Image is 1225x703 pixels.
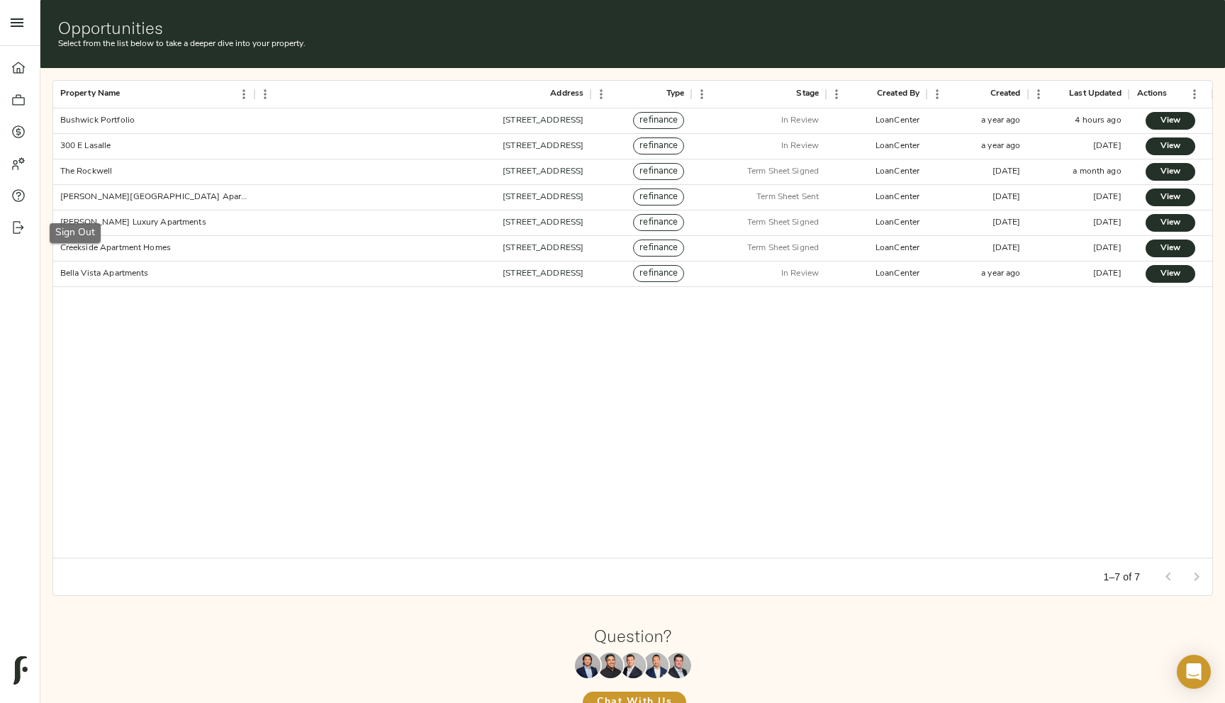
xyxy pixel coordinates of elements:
[992,242,1021,254] div: 7 months ago
[1146,163,1195,181] a: View
[647,84,666,104] button: Sort
[796,80,819,108] div: Stage
[826,80,927,108] div: Created By
[530,84,550,104] button: Sort
[826,84,847,105] button: Menu
[1075,115,1121,127] div: 4 hours ago
[1049,84,1069,104] button: Sort
[1093,191,1121,203] div: 2 months ago
[1160,241,1181,256] span: View
[992,217,1021,229] div: 7 months ago
[60,217,206,229] div: Emmitt Luxury Apartments
[1160,113,1181,128] span: View
[781,114,819,127] p: In Review
[1146,112,1195,130] a: View
[876,140,919,152] div: LoanCenter
[503,218,583,227] a: [STREET_ADDRESS]
[747,216,819,229] p: Term Sheet Signed
[634,216,683,230] span: refinance
[992,191,1021,203] div: 7 months ago
[60,242,171,254] div: Creekside Apartment Homes
[60,268,149,280] div: Bella Vista Apartments
[1028,80,1129,108] div: Last Updated
[591,84,612,105] button: Menu
[643,653,669,678] img: Richard Le
[60,140,111,152] div: 300 E Lasalle
[503,142,583,150] a: [STREET_ADDRESS]
[691,80,826,108] div: Stage
[1103,570,1140,584] p: 1–7 of 7
[634,191,683,204] span: refinance
[756,191,819,203] p: Term Sheet Sent
[747,242,819,254] p: Term Sheet Signed
[503,167,583,176] a: [STREET_ADDRESS]
[254,84,276,105] button: Menu
[666,653,691,678] img: Justin Stamp
[591,80,691,108] div: Type
[876,191,919,203] div: LoanCenter
[53,80,254,108] div: Property Name
[550,80,583,108] div: Address
[1160,190,1181,205] span: View
[877,80,919,108] div: Created By
[60,115,135,127] div: Bushwick Portfolio
[60,166,113,178] div: The Rockwell
[503,116,583,125] a: [STREET_ADDRESS]
[691,84,712,105] button: Menu
[634,140,683,153] span: refinance
[1093,268,1121,280] div: 7 months ago
[120,84,140,104] button: Sort
[1146,240,1195,257] a: View
[1160,215,1181,230] span: View
[254,80,591,108] div: Address
[503,244,583,252] a: [STREET_ADDRESS]
[1028,84,1049,105] button: Menu
[60,191,247,203] div: Stanton Pointe Apartments
[634,267,683,281] span: refinance
[876,166,919,178] div: LoanCenter
[971,84,990,104] button: Sort
[927,84,948,105] button: Menu
[1069,80,1121,108] div: Last Updated
[634,242,683,255] span: refinance
[1093,140,1121,152] div: 8 days ago
[620,653,646,678] img: Zach Frizzera
[634,114,683,128] span: refinance
[876,268,919,280] div: LoanCenter
[575,653,600,678] img: Maxwell Wu
[1160,266,1181,281] span: View
[1184,84,1205,105] button: Menu
[1167,84,1187,104] button: Sort
[503,269,583,278] a: [STREET_ADDRESS]
[990,80,1021,108] div: Created
[1093,242,1121,254] div: 4 months ago
[13,656,28,685] img: logo
[60,80,121,108] div: Property Name
[1160,139,1181,154] span: View
[1137,80,1168,108] div: Actions
[1146,137,1195,155] a: View
[1146,189,1195,206] a: View
[927,80,1027,108] div: Created
[233,84,254,105] button: Menu
[598,653,623,678] img: Kenneth Mendonça
[594,626,671,646] h1: Question?
[876,242,919,254] div: LoanCenter
[1160,164,1181,179] span: View
[781,140,819,152] p: In Review
[981,115,1020,127] div: a year ago
[58,38,1207,50] p: Select from the list below to take a deeper dive into your property.
[1146,214,1195,232] a: View
[503,193,583,201] a: [STREET_ADDRESS]
[876,115,919,127] div: LoanCenter
[58,18,1207,38] h1: Opportunities
[747,165,819,178] p: Term Sheet Signed
[781,267,819,280] p: In Review
[1073,166,1121,178] div: a month ago
[981,140,1020,152] div: a year ago
[634,165,683,179] span: refinance
[776,84,796,104] button: Sort
[1177,655,1211,689] div: Open Intercom Messenger
[1146,265,1195,283] a: View
[992,166,1021,178] div: 8 months ago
